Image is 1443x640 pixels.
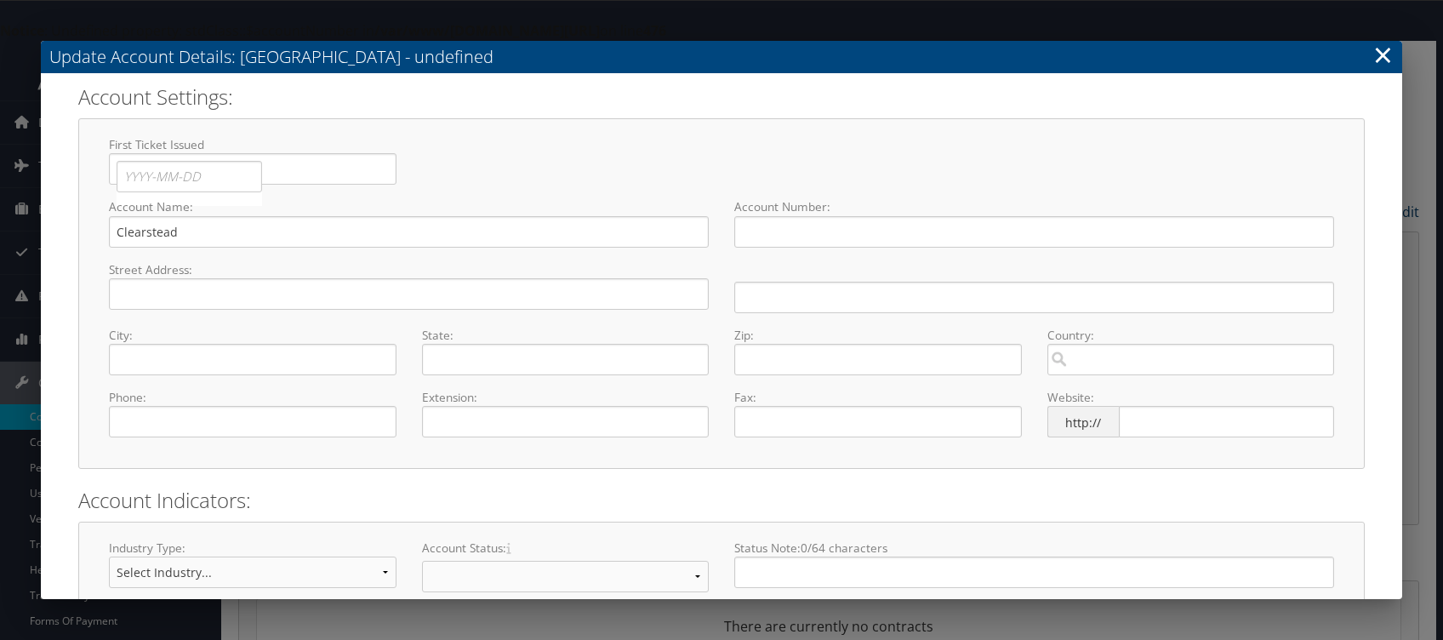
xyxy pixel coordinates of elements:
[109,136,396,153] label: First Ticket Issued
[109,261,709,278] label: Street Address:
[734,198,1334,215] label: Account Number:
[1047,389,1335,406] label: Website:
[41,41,1402,73] h3: Update Account Details: [GEOGRAPHIC_DATA] - undefined
[1047,406,1119,437] span: http://
[78,486,1365,515] h2: Account Indicators:
[109,327,396,344] label: City:
[734,540,1334,557] label: Status Note: 0 /64 characters
[109,389,396,406] label: Phone:
[422,327,710,344] label: State:
[1047,327,1335,344] label: Country:
[109,198,709,215] label: Account Name:
[1373,37,1393,71] a: ×
[422,389,710,406] label: Extension:
[78,83,1365,111] h2: Account Settings:
[734,389,1022,406] label: Fax:
[422,540,710,557] label: Account Status:
[734,327,1022,344] label: Zip:
[109,540,396,557] label: Industry Type:
[117,161,262,192] input: YYYY-MM-DD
